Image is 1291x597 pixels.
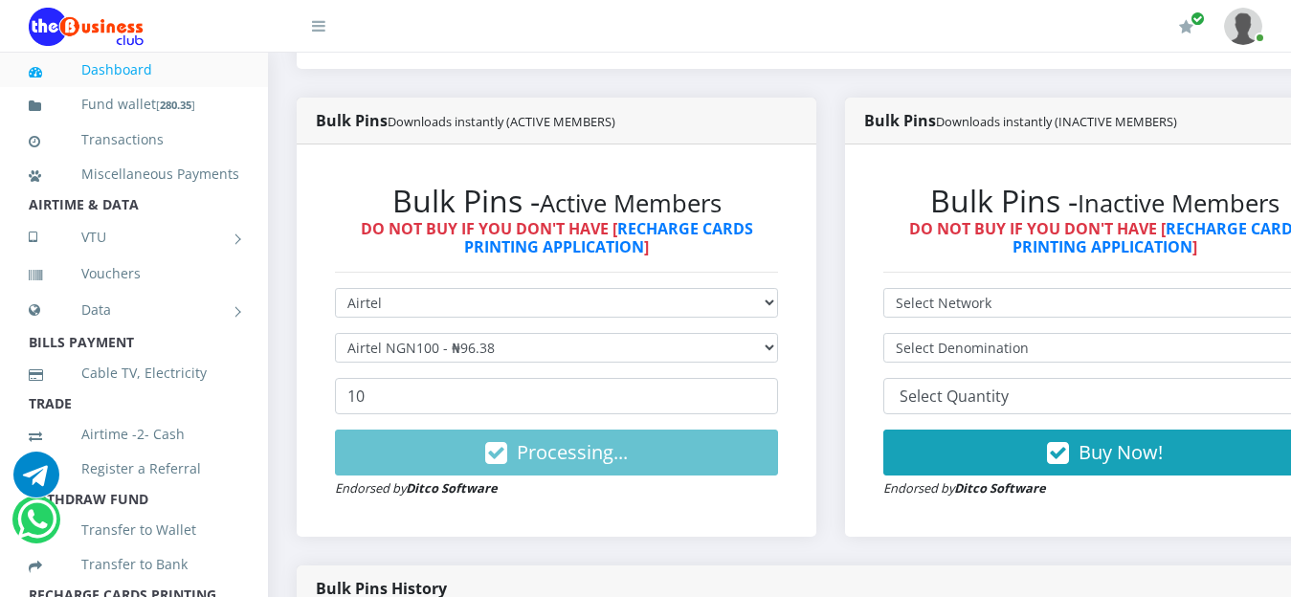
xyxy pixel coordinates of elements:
[29,286,239,334] a: Data
[936,113,1177,130] small: Downloads instantly (INACTIVE MEMBERS)
[160,98,191,112] b: 280.35
[17,511,56,542] a: Chat for support
[29,542,239,586] a: Transfer to Bank
[316,110,615,131] strong: Bulk Pins
[29,508,239,552] a: Transfer to Wallet
[883,479,1046,497] small: Endorsed by
[29,82,239,127] a: Fund wallet[280.35]
[1224,8,1262,45] img: User
[29,351,239,395] a: Cable TV, Electricity
[406,479,498,497] strong: Ditco Software
[335,430,778,475] button: Processing...
[335,183,778,219] h2: Bulk Pins -
[29,8,144,46] img: Logo
[335,479,498,497] small: Endorsed by
[1191,11,1205,26] span: Renew/Upgrade Subscription
[464,218,753,257] a: RECHARGE CARDS PRINTING APPLICATION
[335,378,778,414] input: Enter Quantity
[29,118,239,162] a: Transactions
[1078,187,1280,220] small: Inactive Members
[156,98,195,112] small: [ ]
[388,113,615,130] small: Downloads instantly (ACTIVE MEMBERS)
[29,252,239,296] a: Vouchers
[29,152,239,196] a: Miscellaneous Payments
[540,187,722,220] small: Active Members
[954,479,1046,497] strong: Ditco Software
[29,412,239,456] a: Airtime -2- Cash
[29,213,239,261] a: VTU
[29,48,239,92] a: Dashboard
[13,466,59,497] a: Chat for support
[864,110,1177,131] strong: Bulk Pins
[517,439,628,465] span: Processing...
[29,447,239,491] a: Register a Referral
[361,218,753,257] strong: DO NOT BUY IF YOU DON'T HAVE [ ]
[1079,439,1163,465] span: Buy Now!
[1179,19,1193,34] i: Renew/Upgrade Subscription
